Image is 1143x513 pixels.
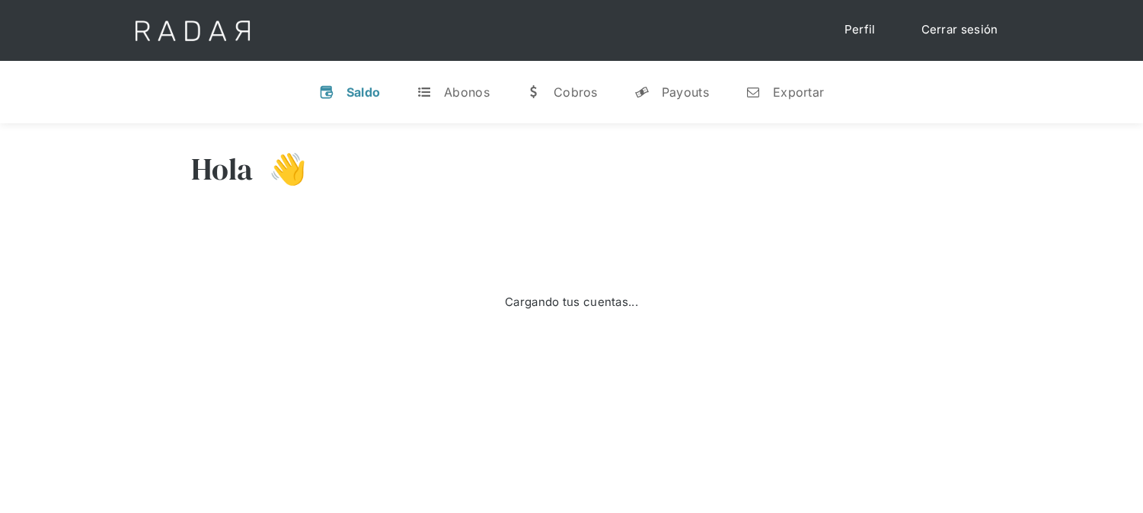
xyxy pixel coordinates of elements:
[417,84,432,100] div: t
[505,294,638,311] div: Cargando tus cuentas...
[346,84,381,100] div: Saldo
[906,15,1014,45] a: Cerrar sesión
[662,84,709,100] div: Payouts
[773,84,824,100] div: Exportar
[191,150,254,188] h3: Hola
[254,150,307,188] h3: 👋
[319,84,334,100] div: v
[746,84,761,100] div: n
[554,84,598,100] div: Cobros
[634,84,650,100] div: y
[829,15,891,45] a: Perfil
[526,84,541,100] div: w
[444,84,490,100] div: Abonos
